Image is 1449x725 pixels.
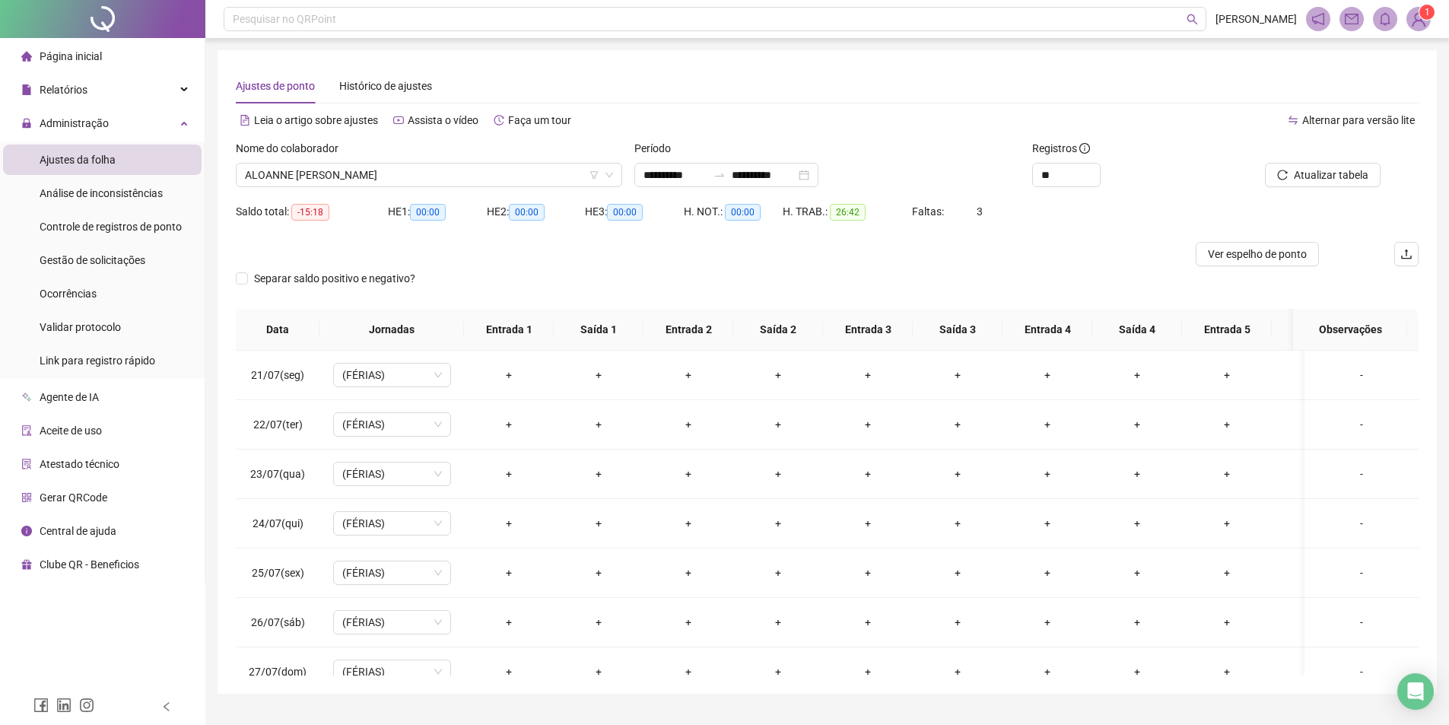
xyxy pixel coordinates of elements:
th: Entrada 5 [1182,309,1272,351]
span: 26/07(sáb) [251,616,305,628]
th: Saída 4 [1092,309,1182,351]
div: + [1015,663,1080,680]
span: qrcode [21,492,32,503]
th: Saída 1 [554,309,643,351]
span: swap [1288,115,1298,126]
div: + [835,564,901,581]
span: (FÉRIAS) [342,413,442,436]
span: Faça um tour [508,114,571,126]
div: + [745,416,811,433]
span: Administração [40,117,109,129]
div: + [476,614,542,631]
th: Data [236,309,319,351]
span: home [21,51,32,62]
span: (FÉRIAS) [342,463,442,485]
span: 00:00 [410,204,446,221]
span: 00:00 [725,204,761,221]
div: + [835,416,901,433]
div: - [1317,663,1406,680]
div: - [1317,614,1406,631]
span: audit [21,425,32,436]
span: instagram [79,698,94,713]
div: + [476,367,542,383]
div: + [1104,614,1170,631]
div: + [656,515,721,532]
div: + [1015,466,1080,482]
div: Saldo total: [236,203,388,221]
div: + [476,416,542,433]
div: + [476,515,542,532]
div: - [1317,564,1406,581]
th: Jornadas [319,309,464,351]
span: -15:18 [291,204,329,221]
span: 24/07(qui) [253,517,303,529]
span: 00:00 [509,204,545,221]
span: Leia o artigo sobre ajustes [254,114,378,126]
div: + [1194,367,1260,383]
div: - [1317,466,1406,482]
span: Separar saldo positivo e negativo? [248,270,421,287]
div: + [566,564,631,581]
span: bell [1378,12,1392,26]
span: Assista o vídeo [408,114,478,126]
span: Ajustes de ponto [236,80,315,92]
div: + [566,466,631,482]
span: Ajustes da folha [40,154,116,166]
th: Saída 2 [733,309,823,351]
th: Observações [1293,309,1407,351]
span: Página inicial [40,50,102,62]
div: + [745,564,811,581]
th: Entrada 3 [823,309,913,351]
div: HE 1: [388,203,487,221]
div: + [476,466,542,482]
div: + [835,466,901,482]
span: (FÉRIAS) [342,611,442,634]
div: + [476,564,542,581]
span: 23/07(qua) [250,468,305,480]
div: HE 2: [487,203,586,221]
div: HE 3: [585,203,684,221]
div: + [745,367,811,383]
div: + [1194,515,1260,532]
div: + [745,515,811,532]
div: + [1104,466,1170,482]
div: + [1284,614,1349,631]
span: Gerar QRCode [40,491,107,504]
div: + [1284,663,1349,680]
div: + [835,515,901,532]
th: Entrada 1 [464,309,554,351]
span: to [713,169,726,181]
div: + [1015,564,1080,581]
div: H. TRAB.: [783,203,912,221]
span: Validar protocolo [40,321,121,333]
span: Central de ajuda [40,525,116,537]
span: filter [589,170,599,180]
div: + [925,416,990,433]
span: Aceite de uso [40,425,102,437]
span: gift [21,559,32,570]
div: + [835,614,901,631]
span: down [605,170,614,180]
label: Nome do colaborador [236,140,348,157]
span: info-circle [21,526,32,536]
div: + [1194,466,1260,482]
span: Observações [1305,321,1395,338]
span: info-circle [1079,143,1090,154]
div: + [745,466,811,482]
span: Ocorrências [40,288,97,300]
div: + [656,466,721,482]
span: 26:42 [830,204,866,221]
div: + [656,663,721,680]
div: + [1015,367,1080,383]
div: + [1284,416,1349,433]
span: Registros [1032,140,1090,157]
span: Análise de inconsistências [40,187,163,199]
span: history [494,115,504,126]
div: + [1104,416,1170,433]
span: 22/07(ter) [253,418,303,431]
div: + [745,663,811,680]
span: linkedin [56,698,71,713]
div: Open Intercom Messenger [1397,673,1434,710]
span: swap-right [713,169,726,181]
div: + [656,367,721,383]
